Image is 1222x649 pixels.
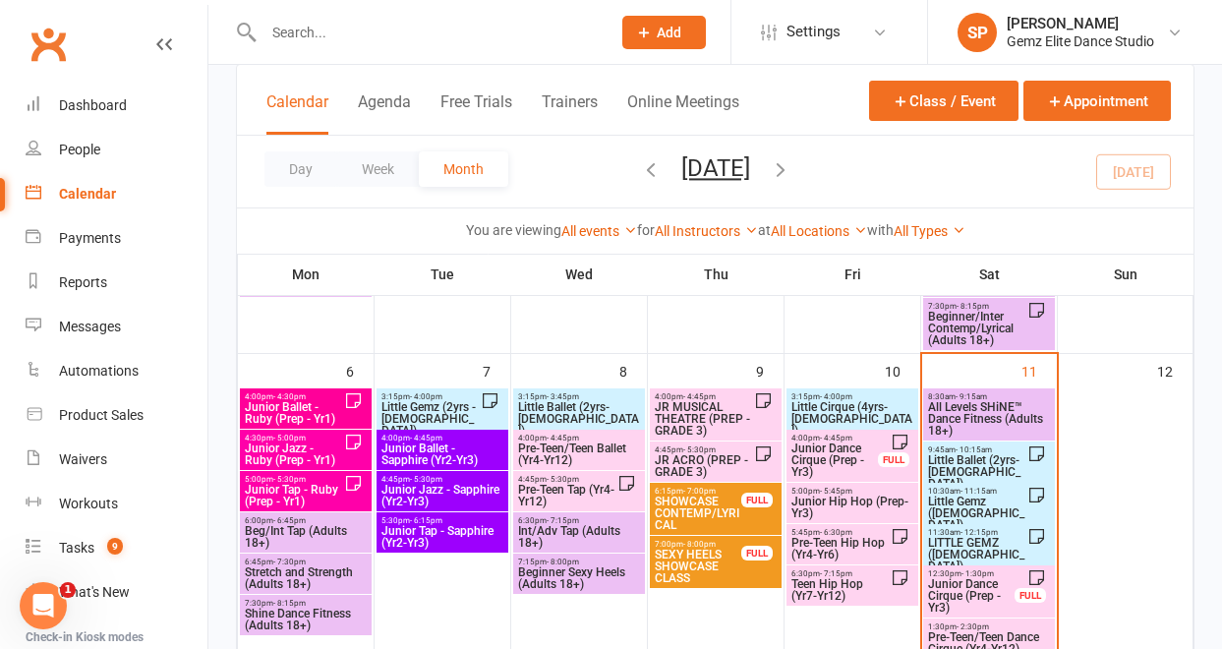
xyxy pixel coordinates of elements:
span: 1:30pm [927,622,1051,631]
button: Calendar [266,92,328,135]
a: Clubworx [24,20,73,69]
span: - 4:45pm [683,392,716,401]
span: SEXY HEELS SHOWCASE CLASS [654,549,742,584]
span: - 5:00pm [273,434,306,442]
th: Fri [785,254,921,295]
span: Junior Dance Cirque (Prep - Yr3) [927,578,1016,614]
a: Workouts [26,482,207,526]
span: Junior Dance Cirque (Prep - Yr3) [790,442,879,478]
span: 6:00pm [244,516,368,525]
span: 5:30pm [380,516,504,525]
span: - 6:15pm [410,516,442,525]
span: 5:00pm [790,487,914,496]
span: - 6:30pm [820,528,852,537]
strong: You are viewing [466,222,561,238]
span: Junior Jazz - Sapphire (Yr2-Yr3) [380,484,504,507]
span: Stretch and Strength (Adults 18+) [244,566,368,590]
a: Tasks 9 [26,526,207,570]
span: 4:00pm [244,392,344,401]
span: Little Ballet (2yrs-[DEMOGRAPHIC_DATA]) [927,454,1027,490]
span: 4:00pm [517,434,641,442]
span: Pre-Teen Tap (Yr4-Yr12) [517,484,617,507]
span: Pre-Teen Hip Hop (Yr4-Yr6) [790,537,891,560]
span: Pre-Teen/Teen Ballet (Yr4-Yr12) [517,442,641,466]
span: 6:30pm [790,569,891,578]
span: 3:15pm [790,392,914,401]
div: FULL [741,546,773,560]
button: Agenda [358,92,411,135]
span: 1 [60,582,76,598]
a: Messages [26,305,207,349]
span: - 5:45pm [820,487,852,496]
span: 7:15pm [517,558,641,566]
span: 9:45am [927,445,1027,454]
div: Messages [59,319,121,334]
span: Shine Dance Fitness (Adults 18+) [244,608,368,631]
span: JR ACRO (PREP - GRADE 3) [654,454,754,478]
a: All Locations [771,223,867,239]
div: SP [958,13,997,52]
button: Week [337,151,419,187]
span: - 8:00pm [683,540,716,549]
span: - 4:00pm [410,392,442,401]
a: Calendar [26,172,207,216]
span: Little Ballet (2yrs-[DEMOGRAPHIC_DATA]) [517,401,641,437]
span: Add [657,25,681,40]
span: - 8:00pm [547,558,579,566]
th: Wed [511,254,648,295]
span: - 4:45pm [547,434,579,442]
span: Little Gemz (2yrs - [DEMOGRAPHIC_DATA]) [380,401,481,437]
span: - 8:15pm [273,599,306,608]
div: FULL [878,452,909,467]
span: All Levels SHiNE™ Dance Fitness (Adults 18+) [927,401,1051,437]
span: 4:45pm [517,475,617,484]
div: People [59,142,100,157]
button: Trainers [542,92,598,135]
button: Appointment [1023,81,1171,121]
button: Add [622,16,706,49]
span: - 7:15pm [820,569,852,578]
span: - 7:30pm [273,558,306,566]
div: Waivers [59,451,107,467]
span: - 4:30pm [273,392,306,401]
div: 8 [619,354,647,386]
span: - 4:45pm [410,434,442,442]
span: - 3:45pm [547,392,579,401]
span: 7:30pm [927,302,1027,311]
span: - 1:30pm [961,569,994,578]
span: 4:45pm [380,475,504,484]
span: 11:30am [927,528,1027,537]
a: Dashboard [26,84,207,128]
span: 6:15pm [654,487,742,496]
div: 12 [1157,354,1193,386]
span: Junior Tap - Sapphire (Yr2-Yr3) [380,525,504,549]
div: Calendar [59,186,116,202]
div: 11 [1021,354,1057,386]
div: [PERSON_NAME] [1007,15,1154,32]
a: All Instructors [655,223,758,239]
span: 3:15pm [517,392,641,401]
span: Beginner/Inter Contemp/Lyrical (Adults 18+) [927,311,1027,346]
span: 4:00pm [654,392,754,401]
th: Sat [921,254,1058,295]
span: LITTLE GEMZ ([DEMOGRAPHIC_DATA]) [927,537,1027,572]
span: Settings [786,10,841,54]
span: - 11:15am [960,487,997,496]
span: Beginner Sexy Heels (Adults 18+) [517,566,641,590]
div: 6 [346,354,374,386]
span: - 5:30pm [273,475,306,484]
a: All events [561,223,637,239]
span: Little Gemz ([DEMOGRAPHIC_DATA]) [927,496,1027,531]
span: - 4:45pm [820,434,852,442]
a: Automations [26,349,207,393]
span: - 12:15pm [960,528,998,537]
input: Search... [258,19,597,46]
div: Workouts [59,496,118,511]
button: Day [264,151,337,187]
span: 7:30pm [244,599,368,608]
span: - 4:00pm [820,392,852,401]
span: Junior Hip Hop (Prep-Yr3) [790,496,914,519]
div: Reports [59,274,107,290]
span: 4:45pm [654,445,754,454]
strong: for [637,222,655,238]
